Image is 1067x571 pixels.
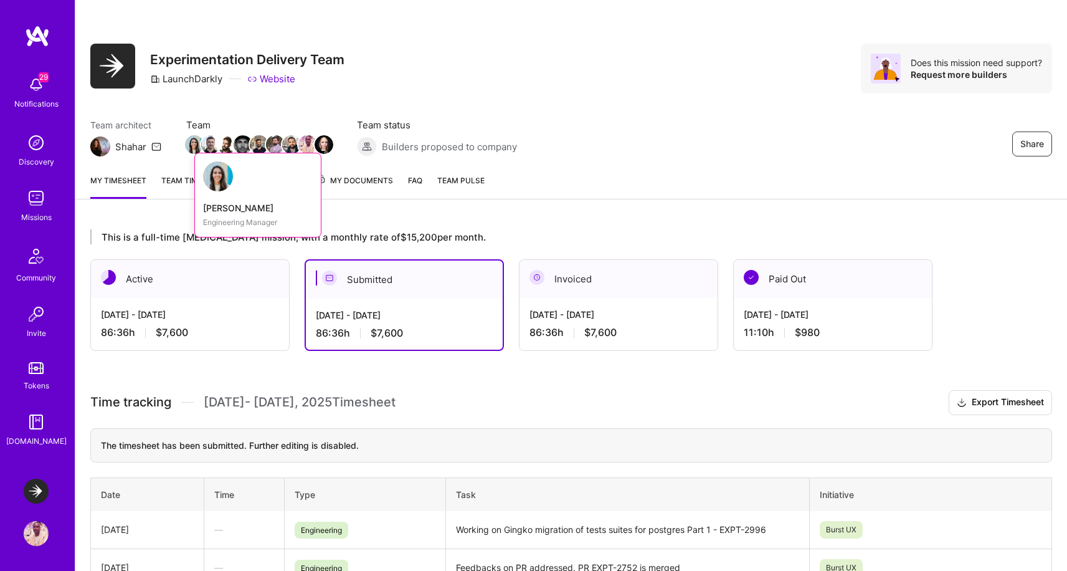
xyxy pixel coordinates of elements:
img: LaunchDarkly: Experimentation Delivery Team [24,479,49,504]
span: $980 [795,326,820,339]
i: icon CompanyGray [150,74,160,84]
div: [DATE] - [DATE] [101,308,279,321]
img: Active [101,270,116,285]
img: Team Member Avatar [298,135,317,154]
a: Team timesheet [161,174,227,199]
img: Team Member Avatar [266,135,285,154]
span: Team [186,118,332,132]
img: Team Member Avatar [185,135,204,154]
img: guide book [24,410,49,434]
span: Engineering [295,522,348,539]
div: [DATE] - [DATE] [744,308,922,321]
span: Team Pulse [437,176,485,185]
img: Team Member Avatar [217,135,236,154]
a: Team Member Avatar [316,134,332,155]
span: $7,600 [584,326,617,339]
img: teamwork [24,186,49,211]
div: Notifications [14,97,59,110]
img: Team Member Avatar [315,135,333,154]
td: Working on Gingko migration of tests suites for postgres Part 1 - EXPT-2996 [446,511,809,549]
a: LaunchDarkly: Experimentation Delivery Team [21,479,52,504]
a: User Avatar [21,521,52,546]
span: Time tracking [90,395,171,410]
img: Team Member Avatar [234,135,252,154]
div: Discovery [19,155,54,168]
div: This is a full-time [MEDICAL_DATA] mission, with a monthly rate of $15,200 per month. [90,229,997,244]
img: tokens [29,362,44,374]
a: Team Member Avatar [267,134,283,155]
span: $7,600 [371,327,403,340]
a: Team Member Avatar [219,134,235,155]
i: icon ArrowUpRight [303,161,313,171]
div: [DATE] [101,523,194,536]
a: Team Member Avatar [300,134,316,155]
div: [DOMAIN_NAME] [6,434,67,448]
div: 11:10 h [744,326,922,339]
div: Does this mission need support? [911,57,1042,69]
a: Team Member Avatar [202,134,219,155]
img: Invoiced [529,270,544,285]
img: Submitted [322,271,337,285]
div: Invite [27,327,46,340]
img: Natasja Nielsen [203,161,233,191]
a: FAQ [408,174,422,199]
span: [DATE] - [DATE] , 2025 Timesheet [204,395,396,410]
span: $7,600 [156,326,188,339]
div: Request more builders [911,69,1042,80]
img: Team Member Avatar [201,135,220,154]
div: [DATE] - [DATE] [316,309,493,322]
th: Type [285,477,446,511]
h3: Experimentation Delivery Team [150,52,344,67]
img: Company Logo [90,44,135,89]
div: Community [16,271,56,284]
span: Team status [357,118,517,132]
div: 86:36 h [101,326,279,339]
th: Initiative [809,477,1051,511]
th: Time [204,477,285,511]
a: Team Member Avatar [186,134,202,155]
button: Export Timesheet [949,390,1052,415]
a: Team Member Avatar [235,134,251,155]
div: Active [91,260,289,298]
div: — [214,523,275,536]
span: Share [1020,138,1044,150]
span: 29 [39,72,49,82]
div: LaunchDarkly [150,72,222,85]
th: Task [446,477,809,511]
span: My Documents [316,174,393,188]
a: Team Member Avatar [251,134,267,155]
th: Date [91,477,204,511]
a: My Documents [316,174,393,199]
div: Shahar [115,140,146,153]
a: Team Pulse [437,174,485,199]
div: [PERSON_NAME] [203,201,313,214]
div: Missions [21,211,52,224]
span: Builders proposed to company [382,140,517,153]
div: Engineering Manager [203,216,313,229]
img: Invite [24,302,49,327]
div: The timesheet has been submitted. Further editing is disabled. [90,428,1052,463]
span: Team architect [90,118,161,132]
img: Avatar [871,54,901,84]
div: Invoiced [519,260,718,298]
button: Share [1012,132,1052,156]
img: Team Member Avatar [250,135,268,154]
div: 86:36 h [529,326,708,339]
img: logo [25,25,50,47]
a: Team Member Avatar [283,134,300,155]
div: Submitted [306,261,503,299]
img: Team Architect [90,137,110,156]
img: Builders proposed to company [357,137,377,156]
a: Website [247,72,295,85]
img: Community [21,241,51,271]
i: icon Download [957,396,967,410]
div: Paid Out [734,260,932,298]
i: icon Mail [151,142,161,151]
img: discovery [24,130,49,155]
a: Natasja Nielsen[PERSON_NAME]Engineering Manager [194,153,321,238]
div: Tokens [24,379,49,392]
img: Paid Out [744,270,759,285]
img: Team Member Avatar [282,135,301,154]
a: My timesheet [90,174,146,199]
div: 86:36 h [316,327,493,340]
